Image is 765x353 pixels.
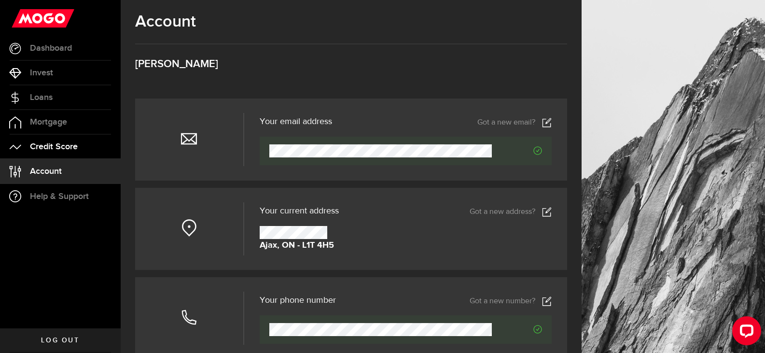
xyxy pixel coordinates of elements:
iframe: LiveChat chat widget [724,312,765,353]
h1: Account [135,12,567,31]
span: Your current address [260,207,339,215]
span: Loans [30,93,53,102]
span: Mortgage [30,118,67,127]
span: Credit Score [30,142,78,151]
a: Got a new address? [470,207,552,217]
span: Dashboard [30,44,72,53]
span: Verified [492,325,542,334]
span: Invest [30,69,53,77]
span: Account [30,167,62,176]
strong: Ajax, ON - L1T 4H5 [260,239,334,252]
a: Got a new email? [477,118,552,127]
a: Got a new number? [470,297,552,306]
span: Verified [492,146,542,155]
span: Log out [41,337,79,344]
h3: Your email address [260,117,332,126]
h3: Your phone number [260,296,336,305]
h3: [PERSON_NAME] [135,59,567,70]
span: Help & Support [30,192,89,201]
